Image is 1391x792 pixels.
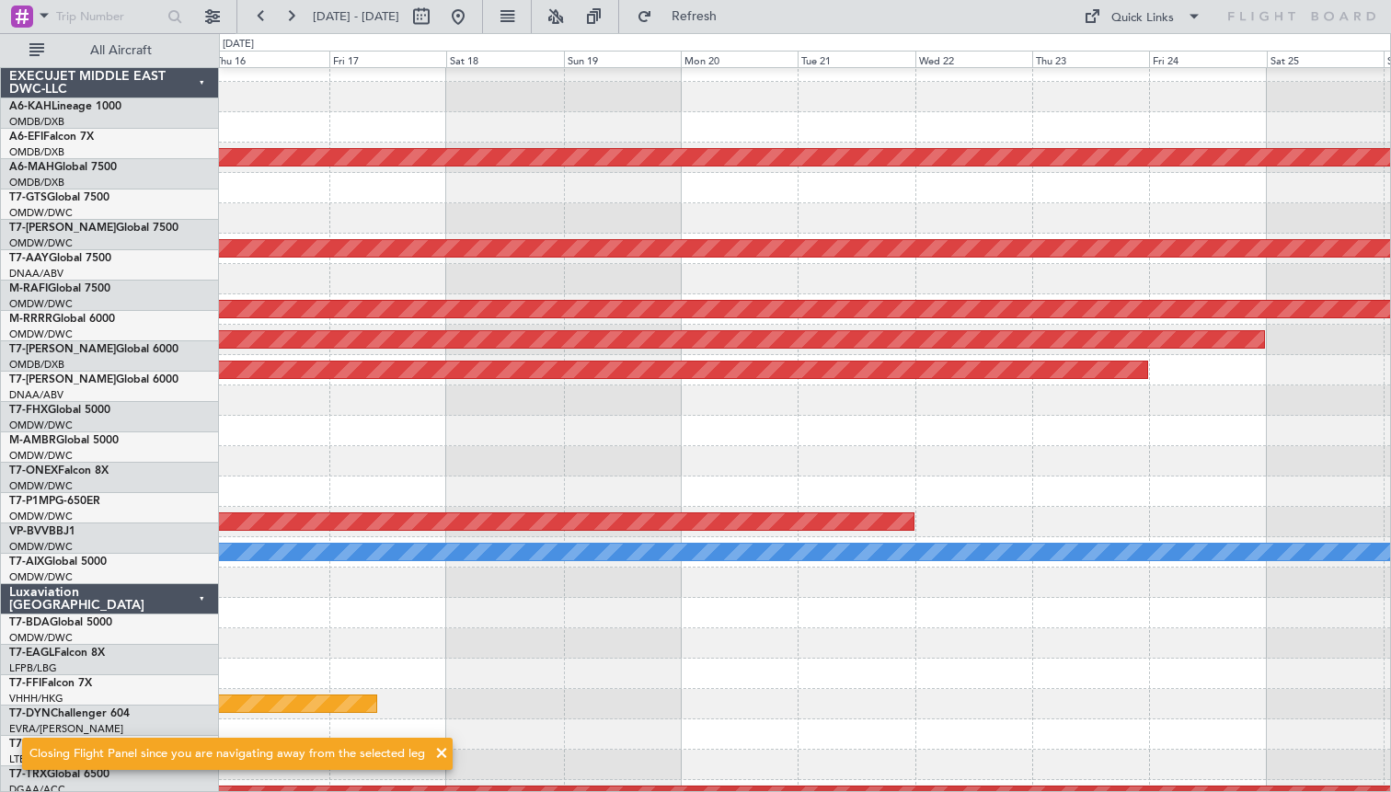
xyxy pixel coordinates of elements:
span: T7-AAY [9,253,49,264]
a: OMDW/DWC [9,206,73,220]
button: All Aircraft [20,36,200,65]
a: T7-[PERSON_NAME]Global 6000 [9,344,178,355]
a: OMDW/DWC [9,327,73,341]
a: M-RRRRGlobal 6000 [9,314,115,325]
a: T7-BDAGlobal 5000 [9,617,112,628]
a: DNAA/ABV [9,388,63,402]
a: T7-[PERSON_NAME]Global 6000 [9,374,178,385]
a: LFPB/LBG [9,661,57,675]
div: Tue 21 [798,51,914,67]
a: M-AMBRGlobal 5000 [9,435,119,446]
input: Trip Number [56,3,162,30]
span: [DATE] - [DATE] [313,8,399,25]
div: Wed 22 [915,51,1032,67]
span: All Aircraft [48,44,194,57]
button: Refresh [628,2,739,31]
div: Fri 17 [329,51,446,67]
div: [DATE] [223,37,254,52]
div: Sun 19 [564,51,681,67]
span: T7-[PERSON_NAME] [9,344,116,355]
a: T7-P1MPG-650ER [9,496,100,507]
span: T7-[PERSON_NAME] [9,374,116,385]
a: A6-MAHGlobal 7500 [9,162,117,173]
div: Thu 23 [1032,51,1149,67]
span: T7-ONEX [9,465,58,476]
a: T7-[PERSON_NAME]Global 7500 [9,223,178,234]
span: A6-MAH [9,162,54,173]
a: T7-FHXGlobal 5000 [9,405,110,416]
span: A6-EFI [9,132,43,143]
span: T7-BDA [9,617,50,628]
span: T7-P1MP [9,496,55,507]
a: OMDW/DWC [9,236,73,250]
span: T7-EAGL [9,648,54,659]
span: M-RAFI [9,283,48,294]
a: OMDB/DXB [9,176,64,189]
span: A6-KAH [9,101,52,112]
a: T7-FFIFalcon 7X [9,678,92,689]
a: A6-KAHLineage 1000 [9,101,121,112]
a: A6-EFIFalcon 7X [9,132,94,143]
a: OMDW/DWC [9,479,73,493]
a: T7-AIXGlobal 5000 [9,557,107,568]
div: Quick Links [1111,9,1174,28]
a: M-RAFIGlobal 7500 [9,283,110,294]
span: T7-[PERSON_NAME] [9,223,116,234]
span: Refresh [656,10,733,23]
a: VHHH/HKG [9,692,63,706]
button: Quick Links [1075,2,1211,31]
span: VP-BVV [9,526,49,537]
a: OMDB/DXB [9,358,64,372]
span: M-AMBR [9,435,56,446]
a: OMDW/DWC [9,297,73,311]
a: T7-AAYGlobal 7500 [9,253,111,264]
a: OMDW/DWC [9,419,73,432]
a: OMDW/DWC [9,631,73,645]
a: T7-GTSGlobal 7500 [9,192,109,203]
span: M-RRRR [9,314,52,325]
a: OMDW/DWC [9,570,73,584]
a: T7-DYNChallenger 604 [9,708,130,719]
a: T7-ONEXFalcon 8X [9,465,109,476]
div: Closing Flight Panel since you are navigating away from the selected leg [29,745,425,763]
div: Sat 25 [1267,51,1384,67]
a: OMDW/DWC [9,540,73,554]
a: T7-EAGLFalcon 8X [9,648,105,659]
span: T7-FFI [9,678,41,689]
div: Sat 18 [446,51,563,67]
span: T7-DYN [9,708,51,719]
div: Mon 20 [681,51,798,67]
span: T7-FHX [9,405,48,416]
a: DNAA/ABV [9,267,63,281]
span: T7-AIX [9,557,44,568]
a: VP-BVVBBJ1 [9,526,75,537]
a: OMDW/DWC [9,510,73,523]
a: OMDW/DWC [9,449,73,463]
span: T7-GTS [9,192,47,203]
div: Fri 24 [1149,51,1266,67]
div: Thu 16 [212,51,328,67]
a: OMDB/DXB [9,115,64,129]
a: OMDB/DXB [9,145,64,159]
